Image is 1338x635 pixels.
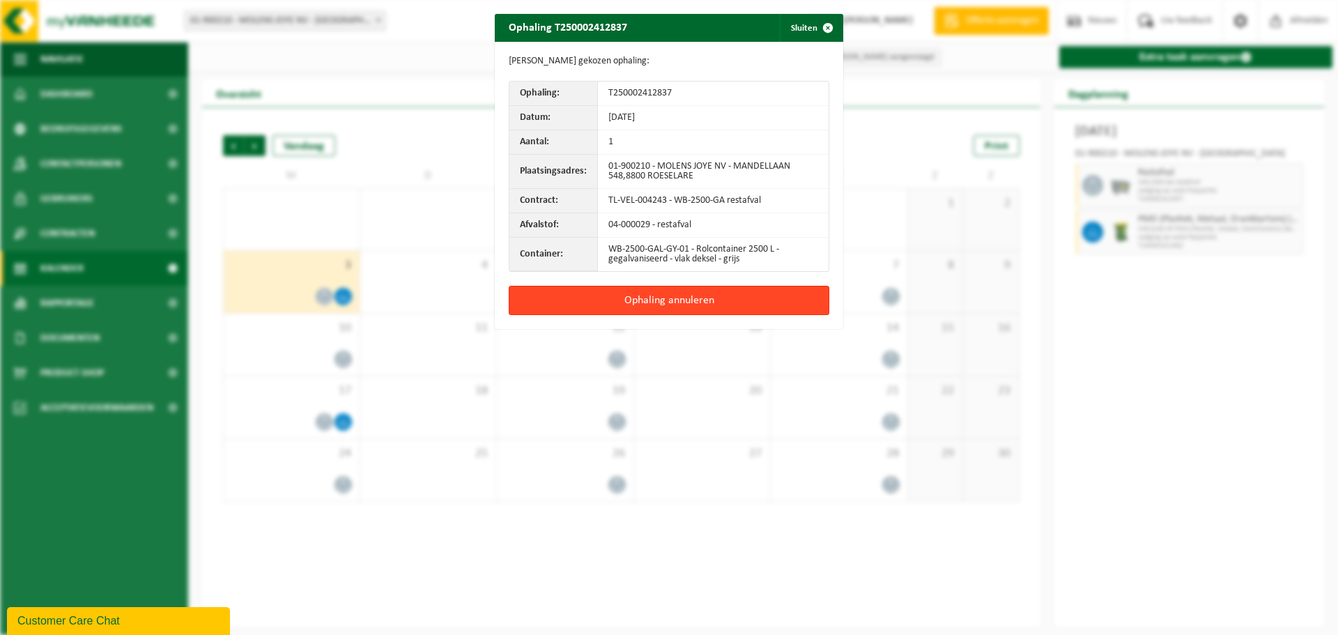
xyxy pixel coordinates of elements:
td: 1 [598,130,829,155]
th: Datum: [509,106,598,130]
th: Contract: [509,189,598,213]
td: TL-VEL-004243 - WB-2500-GA restafval [598,189,829,213]
iframe: chat widget [7,604,233,635]
td: T250002412837 [598,82,829,106]
td: 04-000029 - restafval [598,213,829,238]
th: Container: [509,238,598,271]
h2: Ophaling T250002412837 [495,14,641,40]
th: Ophaling: [509,82,598,106]
button: Sluiten [780,14,842,42]
td: WB-2500-GAL-GY-01 - Rolcontainer 2500 L - gegalvaniseerd - vlak deksel - grijs [598,238,829,271]
th: Afvalstof: [509,213,598,238]
td: [DATE] [598,106,829,130]
p: [PERSON_NAME] gekozen ophaling: [509,56,829,67]
th: Plaatsingsadres: [509,155,598,189]
button: Ophaling annuleren [509,286,829,315]
th: Aantal: [509,130,598,155]
td: 01-900210 - MOLENS JOYE NV - MANDELLAAN 548,8800 ROESELARE [598,155,829,189]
